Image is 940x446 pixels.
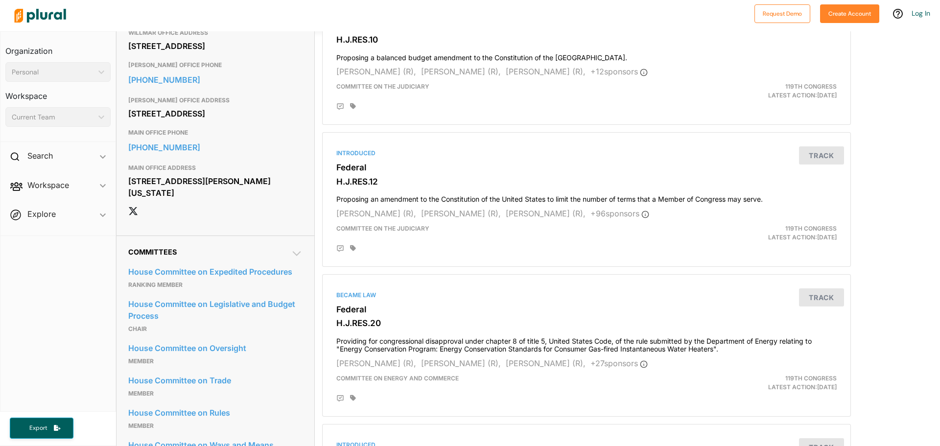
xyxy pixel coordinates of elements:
p: Member [128,388,303,399]
h3: [PERSON_NAME] OFFICE PHONE [128,59,303,71]
div: Current Team [12,112,94,122]
p: Chair [128,323,303,335]
span: [PERSON_NAME] (R), [336,67,416,76]
a: [PHONE_NUMBER] [128,140,303,155]
div: Add Position Statement [336,103,344,111]
a: Request Demo [754,8,810,18]
span: 119th Congress [785,83,837,90]
h3: MAIN OFFICE PHONE [128,127,303,139]
button: Track [799,288,844,306]
a: House Committee on Oversight [128,341,303,355]
a: Create Account [820,8,879,18]
span: + 27 sponsor s [590,358,648,368]
span: Committee on the Judiciary [336,225,429,232]
div: Latest Action: [DATE] [672,374,844,392]
h4: Proposing an amendment to the Constitution of the United States to limit the number of terms that... [336,190,837,204]
button: Create Account [820,4,879,23]
span: Committee on Energy and Commerce [336,375,459,382]
p: Member [128,355,303,367]
h3: Workspace [5,82,111,103]
a: House Committee on Expedited Procedures [128,264,303,279]
h4: Providing for congressional disapproval under chapter 8 of title 5, United States Code, of the ru... [336,332,837,354]
a: House Committee on Rules [128,405,303,420]
div: Became Law [336,291,837,300]
div: [STREET_ADDRESS] [128,106,303,121]
h3: Federal [336,305,837,314]
div: Add Position Statement [336,245,344,253]
h2: Search [27,150,53,161]
p: Ranking Member [128,279,303,291]
h3: WILLMAR OFFICE ADDRESS [128,27,303,39]
div: [STREET_ADDRESS][PERSON_NAME][US_STATE] [128,174,303,200]
span: [PERSON_NAME] (R), [336,358,416,368]
a: House Committee on Trade [128,373,303,388]
span: Export [23,424,54,432]
div: [STREET_ADDRESS] [128,39,303,53]
span: 119th Congress [785,225,837,232]
h3: Organization [5,37,111,58]
div: Introduced [336,149,837,158]
a: [PHONE_NUMBER] [128,72,303,87]
div: Add tags [350,103,356,110]
div: Personal [12,67,94,77]
a: Log In [912,9,930,18]
span: + 12 sponsor s [590,67,648,76]
div: Latest Action: [DATE] [672,82,844,100]
span: [PERSON_NAME] (R), [506,358,586,368]
h3: [PERSON_NAME] OFFICE ADDRESS [128,94,303,106]
button: Export [10,418,73,439]
span: + 96 sponsor s [590,209,649,218]
h3: H.J.RES.12 [336,177,837,187]
h4: Proposing a balanced budget amendment to the Constitution of the [GEOGRAPHIC_DATA]. [336,49,837,62]
h3: MAIN OFFICE ADDRESS [128,162,303,174]
div: Add tags [350,245,356,252]
span: [PERSON_NAME] (R), [421,67,501,76]
h3: H.J.RES.10 [336,35,837,45]
p: Member [128,420,303,432]
h3: H.J.RES.20 [336,318,837,328]
span: Committees [128,248,177,256]
span: Committee on the Judiciary [336,83,429,90]
span: [PERSON_NAME] (R), [421,209,501,218]
h3: Federal [336,163,837,172]
span: [PERSON_NAME] (R), [506,67,586,76]
div: Add Position Statement [336,395,344,402]
button: Request Demo [754,4,810,23]
span: 119th Congress [785,375,837,382]
span: [PERSON_NAME] (R), [421,358,501,368]
div: Latest Action: [DATE] [672,224,844,242]
button: Track [799,146,844,164]
div: Add tags [350,395,356,401]
span: [PERSON_NAME] (R), [336,209,416,218]
span: [PERSON_NAME] (R), [506,209,586,218]
a: House Committee on Legislative and Budget Process [128,297,303,323]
